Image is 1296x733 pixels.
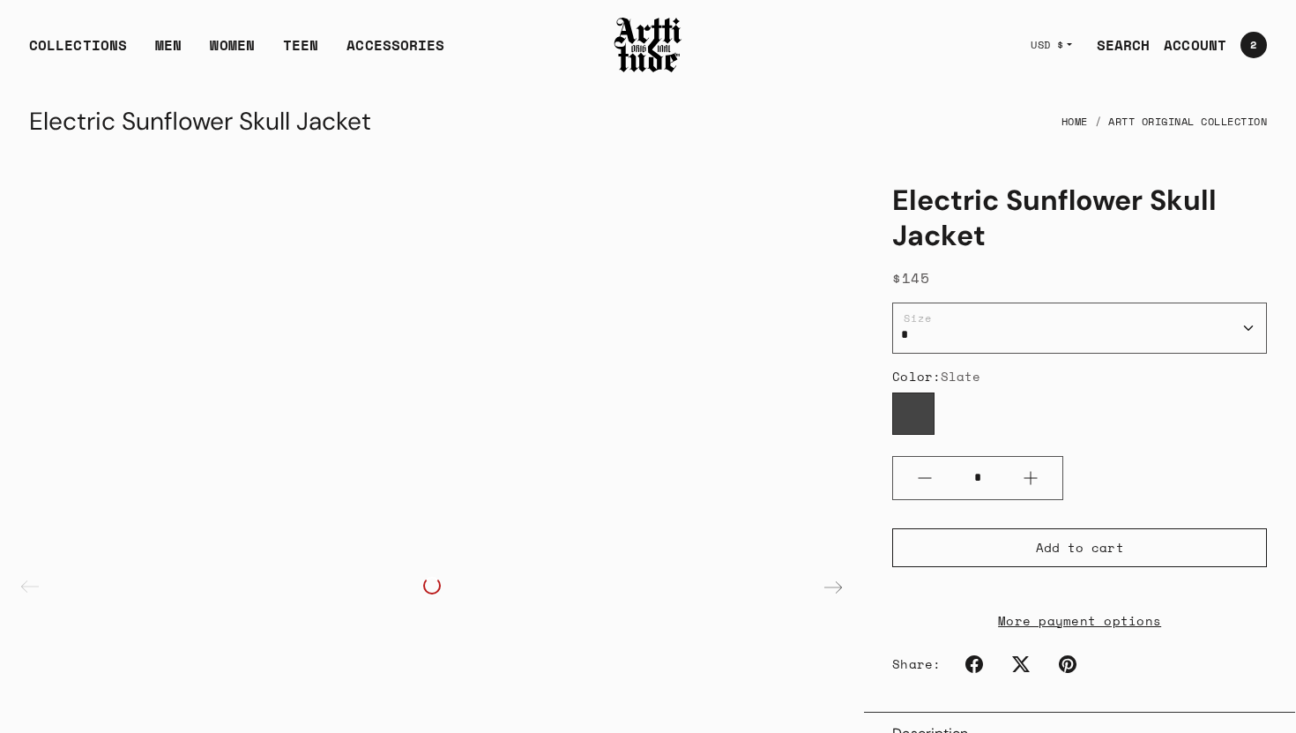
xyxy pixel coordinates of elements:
span: Slate [941,367,981,385]
input: Quantity [957,461,999,494]
div: ACCESSORIES [346,34,444,70]
span: USD $ [1031,38,1064,52]
a: Twitter [1002,645,1040,684]
button: Add to cart [892,528,1267,567]
div: Next slide [812,566,854,609]
ul: Main navigation [15,34,458,70]
a: More payment options [892,610,1267,631]
a: Facebook [955,645,994,684]
span: 2 [1250,40,1256,50]
a: WOMEN [210,34,255,70]
a: TEEN [283,34,318,70]
h1: Electric Sunflower Skull Jacket [892,183,1267,253]
button: USD $ [1020,26,1083,64]
label: Slate [892,393,935,435]
a: Pinterest [1048,645,1087,684]
button: Minus [893,457,957,499]
a: MEN [155,34,182,70]
div: COLLECTIONS [29,34,127,70]
a: Open cart [1226,25,1267,65]
span: Add to cart [1036,539,1124,557]
span: Share: [892,655,941,673]
a: ARTT Original Collection [1108,102,1267,141]
a: ACCOUNT [1150,27,1226,63]
a: Home [1061,102,1088,141]
div: Electric Sunflower Skull Jacket [29,101,371,143]
button: Plus [999,457,1062,499]
img: Arttitude [613,15,683,75]
div: Color: [892,368,1267,385]
a: SEARCH [1083,27,1151,63]
span: $145 [892,267,929,288]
